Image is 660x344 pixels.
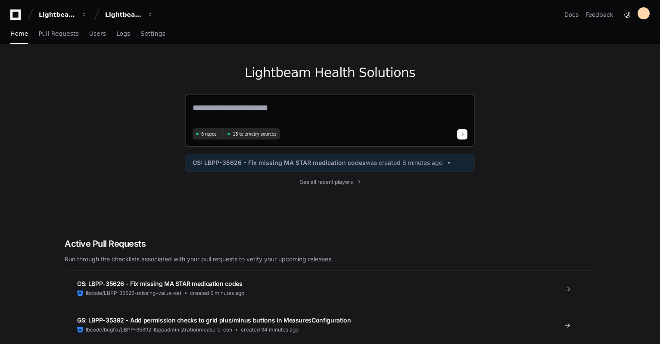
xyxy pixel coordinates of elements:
span: GS: LBPP-35626 - Fix missing MA STAR medication codes [193,158,366,167]
span: Logs [116,31,130,36]
a: Logs [116,24,130,44]
button: Lightbeam Health Solutions [102,7,157,22]
a: Docs [564,10,579,19]
a: Settings [140,24,165,44]
a: See all recent players [185,179,475,186]
span: Users [89,31,106,36]
a: GS: LBPP-35392 - Add permission checks to grid plus/minus buttons in MeasuresConfigurationlbcode/... [65,307,595,344]
span: created 34 minutes ago [241,326,299,333]
div: Lightbeam Health [39,10,76,19]
a: Users [89,24,106,44]
span: Pull Requests [38,31,78,36]
h2: Active Pull Requests [65,238,595,250]
span: See all recent players [300,179,353,186]
span: created 6 minutes ago [190,290,244,297]
h1: Lightbeam Health Solutions [185,65,475,81]
a: GS: LBPP-35626 - Fix missing MA STAR medication codeswas created 6 minutes ago [193,158,467,167]
button: Lightbeam Health [35,7,90,22]
span: Settings [140,31,165,36]
span: was created 6 minutes ago [366,158,442,167]
a: GS: LBPP-35626 - Fix missing MA STAR medication codeslbcode/LBPP-35626-missing-value-setcreated 6... [65,271,595,307]
span: Home [10,31,28,36]
div: Lightbeam Health Solutions [105,10,142,19]
span: GS: LBPP-35392 - Add permission checks to grid plus/minus buttons in MeasuresConfiguration [77,316,351,324]
span: 15 telemetry sources [233,131,276,137]
p: Run through the checklists associated with your pull requests to verify your upcoming releases. [65,255,595,263]
span: lbcode/LBPP-35626-missing-value-set [86,290,181,297]
a: Home [10,24,28,44]
span: 6 repos [201,131,217,137]
span: lbcode/bugfix/LBPP-35392-lbppadministrationmeasure-con [86,326,232,333]
span: GS: LBPP-35626 - Fix missing MA STAR medication codes [77,280,242,287]
a: Pull Requests [38,24,78,44]
button: Feedback [585,10,613,19]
